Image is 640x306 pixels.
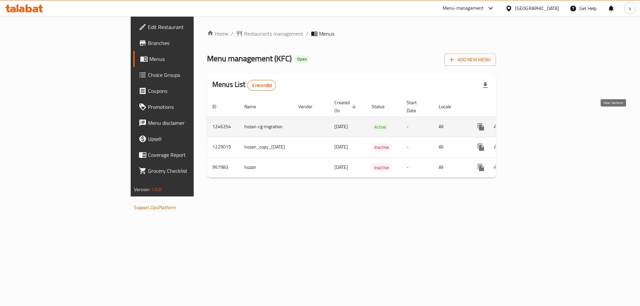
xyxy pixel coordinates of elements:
[319,30,334,38] span: Menus
[148,39,232,47] span: Branches
[489,139,505,155] button: Change Status
[247,80,276,91] div: Total records count
[294,56,310,62] span: Open
[239,117,293,137] td: hozan-cg migration
[468,97,542,117] th: Actions
[629,5,631,12] span: a
[133,147,238,163] a: Coverage Report
[334,99,358,115] span: Created On
[334,163,348,171] span: [DATE]
[133,19,238,35] a: Edit Restaurant
[298,103,321,111] span: Vendor
[473,119,489,135] button: more
[212,80,276,91] h2: Menus List
[433,117,468,137] td: All
[134,203,176,212] a: Support.OpsPlatform
[212,103,225,111] span: ID
[433,157,468,177] td: All
[515,5,559,12] div: [GEOGRAPHIC_DATA]
[450,56,491,64] span: Add New Menu
[148,71,232,79] span: Choice Groups
[148,103,232,111] span: Promotions
[236,30,303,38] a: Restaurants management
[372,103,393,111] span: Status
[207,51,292,66] span: Menu management ( KFC )
[239,137,293,157] td: hozan_copy_[DATE]
[148,87,232,95] span: Coupons
[134,185,150,194] span: Version:
[444,54,496,66] button: Add New Menu
[133,67,238,83] a: Choice Groups
[372,123,389,131] span: Active
[207,30,496,38] nav: breadcrumb
[133,83,238,99] a: Coupons
[401,157,433,177] td: -
[148,23,232,31] span: Edit Restaurant
[244,103,265,111] span: Name
[439,103,460,111] span: Locale
[248,82,276,89] span: 3 record(s)
[244,30,303,38] span: Restaurants management
[401,137,433,157] td: -
[473,139,489,155] button: more
[306,30,308,38] li: /
[133,115,238,131] a: Menu disclaimer
[148,167,232,175] span: Grocery Checklist
[334,122,348,131] span: [DATE]
[473,159,489,175] button: more
[489,119,505,135] button: Change Status
[133,35,238,51] a: Branches
[372,143,392,151] div: Inactive
[149,55,232,63] span: Menus
[294,55,310,63] div: Open
[401,117,433,137] td: -
[133,99,238,115] a: Promotions
[207,97,542,178] table: enhanced table
[134,196,165,205] span: Get support on:
[443,4,484,12] div: Menu-management
[133,51,238,67] a: Menus
[433,137,468,157] td: All
[239,157,293,177] td: hozan
[407,99,425,115] span: Start Date
[151,185,162,194] span: 1.0.0
[334,143,348,151] span: [DATE]
[372,144,392,151] span: Inactive
[148,119,232,127] span: Menu disclaimer
[372,164,392,171] span: Inactive
[133,131,238,147] a: Upsell
[148,151,232,159] span: Coverage Report
[477,77,493,93] div: Export file
[133,163,238,179] a: Grocery Checklist
[148,135,232,143] span: Upsell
